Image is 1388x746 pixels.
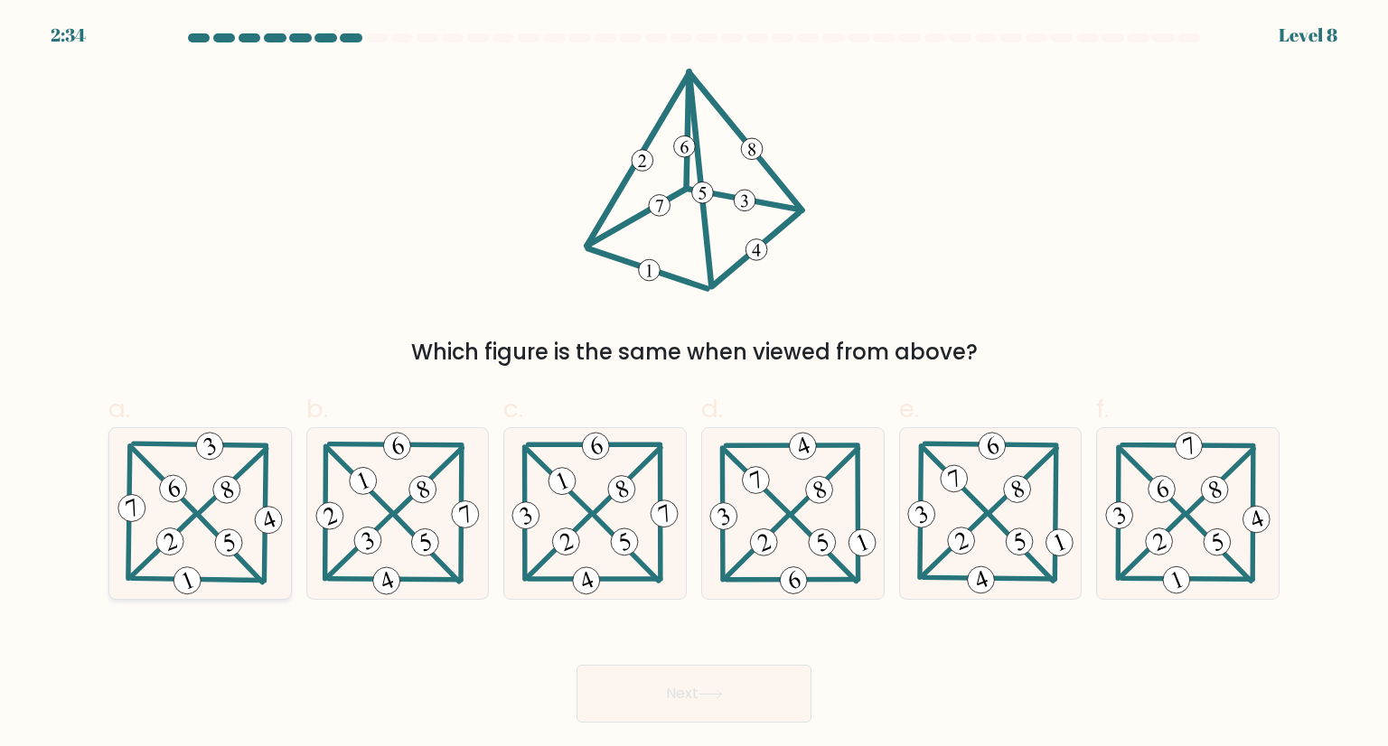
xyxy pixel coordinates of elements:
[899,391,919,426] span: e.
[701,391,723,426] span: d.
[306,391,328,426] span: b.
[577,665,811,723] button: Next
[1096,391,1109,426] span: f.
[51,22,86,49] div: 2:34
[1279,22,1337,49] div: Level 8
[119,336,1269,368] div: Which figure is the same when viewed from above?
[108,391,130,426] span: a.
[503,391,523,426] span: c.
